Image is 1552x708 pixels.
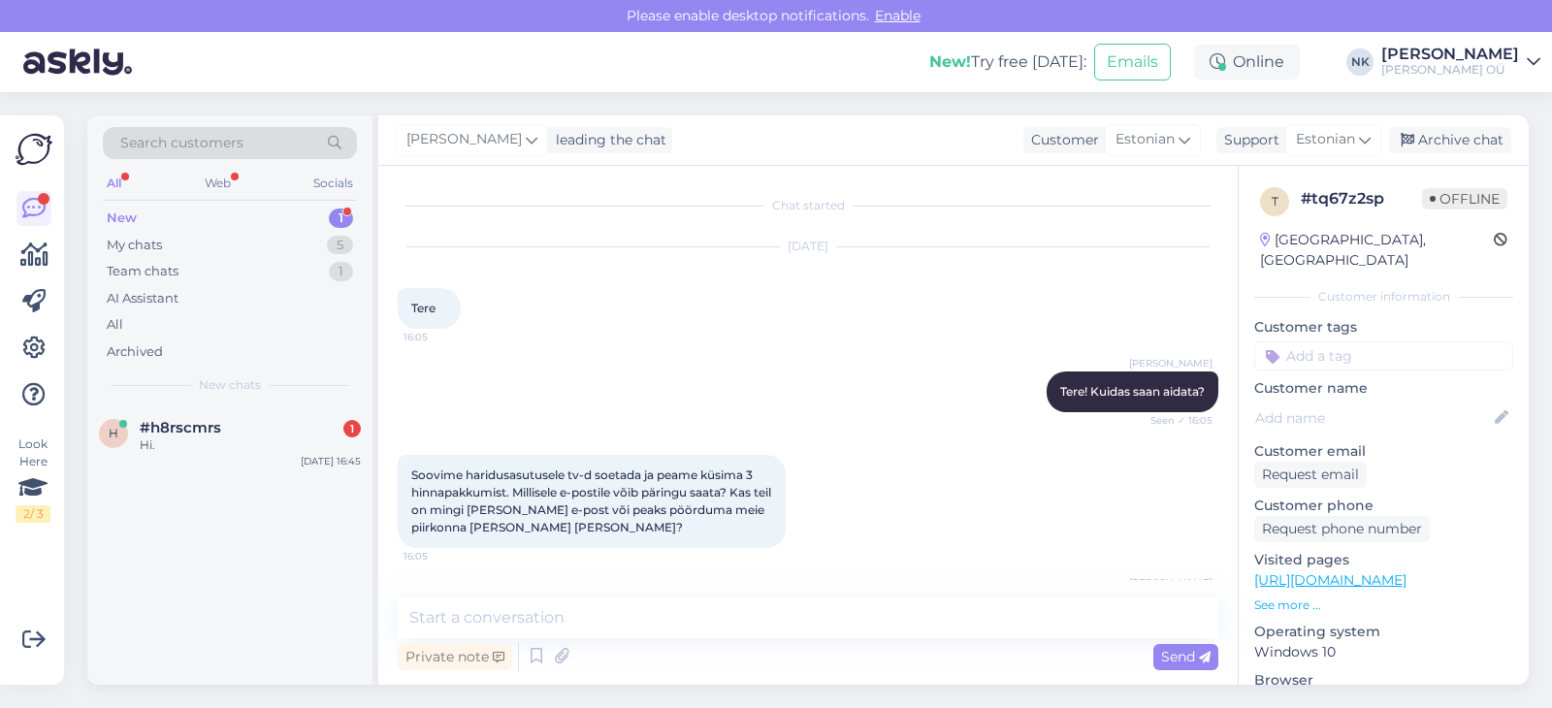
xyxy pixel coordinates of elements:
[1389,127,1511,153] div: Archive chat
[404,549,476,563] span: 16:05
[1254,622,1513,642] p: Operating system
[1346,48,1374,76] div: NK
[107,262,178,281] div: Team chats
[398,197,1218,214] div: Chat started
[1301,187,1422,210] div: # tq67z2sp
[1129,575,1212,590] span: [PERSON_NAME]
[1254,642,1513,662] p: Windows 10
[140,436,361,454] div: Hi.
[120,133,243,153] span: Search customers
[1254,516,1430,542] div: Request phone number
[329,262,353,281] div: 1
[107,209,137,228] div: New
[1115,129,1175,150] span: Estonian
[343,420,361,437] div: 1
[1254,341,1513,370] input: Add a tag
[1381,47,1540,78] a: [PERSON_NAME][PERSON_NAME] OÜ
[107,315,123,335] div: All
[1296,129,1355,150] span: Estonian
[1254,441,1513,462] p: Customer email
[301,454,361,468] div: [DATE] 16:45
[929,50,1086,74] div: Try free [DATE]:
[1381,47,1519,62] div: [PERSON_NAME]
[411,467,774,534] span: Soovime haridusasutusele tv-d soetada ja peame küsima 3 hinnapakkumist. Millisele e-postile võib ...
[1254,496,1513,516] p: Customer phone
[107,342,163,362] div: Archived
[309,171,357,196] div: Socials
[140,419,221,436] span: #h8rscmrs
[109,426,118,440] span: h
[1260,230,1494,271] div: [GEOGRAPHIC_DATA], [GEOGRAPHIC_DATA]
[1094,44,1171,80] button: Emails
[1272,194,1278,209] span: t
[16,131,52,168] img: Askly Logo
[1140,413,1212,428] span: Seen ✓ 16:05
[411,301,436,315] span: Tere
[1255,407,1491,429] input: Add name
[16,505,50,523] div: 2 / 3
[398,238,1218,255] div: [DATE]
[1254,670,1513,691] p: Browser
[1254,571,1406,589] a: [URL][DOMAIN_NAME]
[869,7,926,24] span: Enable
[1060,384,1205,399] span: Tere! Kuidas saan aidata?
[16,435,50,523] div: Look Here
[398,644,512,670] div: Private note
[1216,130,1279,150] div: Support
[1254,462,1367,488] div: Request email
[548,130,666,150] div: leading the chat
[103,171,125,196] div: All
[199,376,261,394] span: New chats
[1023,130,1099,150] div: Customer
[1381,62,1519,78] div: [PERSON_NAME] OÜ
[1161,648,1211,665] span: Send
[406,129,522,150] span: [PERSON_NAME]
[1254,317,1513,338] p: Customer tags
[329,209,353,228] div: 1
[1254,550,1513,570] p: Visited pages
[327,236,353,255] div: 5
[107,289,178,308] div: AI Assistant
[107,236,162,255] div: My chats
[1129,356,1212,370] span: [PERSON_NAME]
[1194,45,1300,80] div: Online
[1254,596,1513,614] p: See more ...
[201,171,235,196] div: Web
[1254,378,1513,399] p: Customer name
[1254,288,1513,306] div: Customer information
[404,330,476,344] span: 16:05
[929,52,971,71] b: New!
[1422,188,1507,209] span: Offline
